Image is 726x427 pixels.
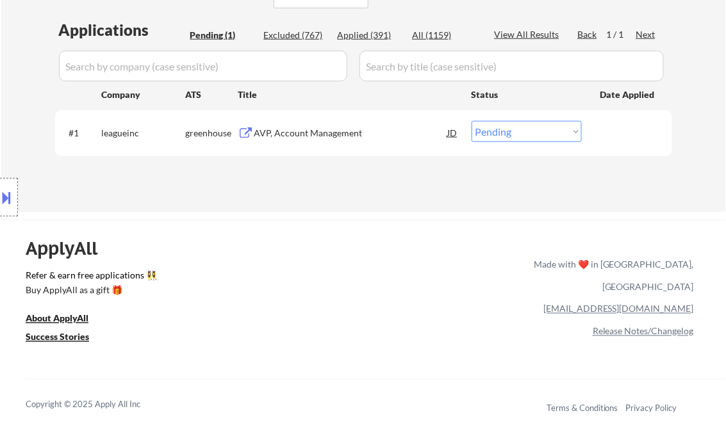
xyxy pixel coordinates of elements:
[238,88,459,101] div: Title
[447,121,459,144] div: JD
[264,29,328,42] div: Excluded (767)
[495,28,563,41] div: View All Results
[529,253,694,298] div: Made with ❤️ in [GEOGRAPHIC_DATA], [GEOGRAPHIC_DATA]
[59,51,347,81] input: Search by company (case sensitive)
[26,331,106,347] a: Success Stories
[254,127,448,140] div: AVP, Account Management
[626,403,677,414] a: Privacy Policy
[593,326,694,337] a: Release Notes/Changelog
[578,28,598,41] div: Back
[600,88,657,101] div: Date Applied
[636,28,657,41] div: Next
[338,29,402,42] div: Applied (391)
[359,51,664,81] input: Search by title (case sensitive)
[607,28,636,41] div: 1 / 1
[472,83,582,106] div: Status
[26,312,106,328] a: About ApplyAll
[543,303,694,314] a: [EMAIL_ADDRESS][DOMAIN_NAME]
[26,399,173,412] div: Copyright © 2025 Apply All Inc
[413,29,477,42] div: All (1159)
[59,22,186,38] div: Applications
[190,29,254,42] div: Pending (1)
[26,332,89,342] u: Success Stories
[547,403,618,414] a: Terms & Conditions
[26,313,88,324] u: About ApplyAll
